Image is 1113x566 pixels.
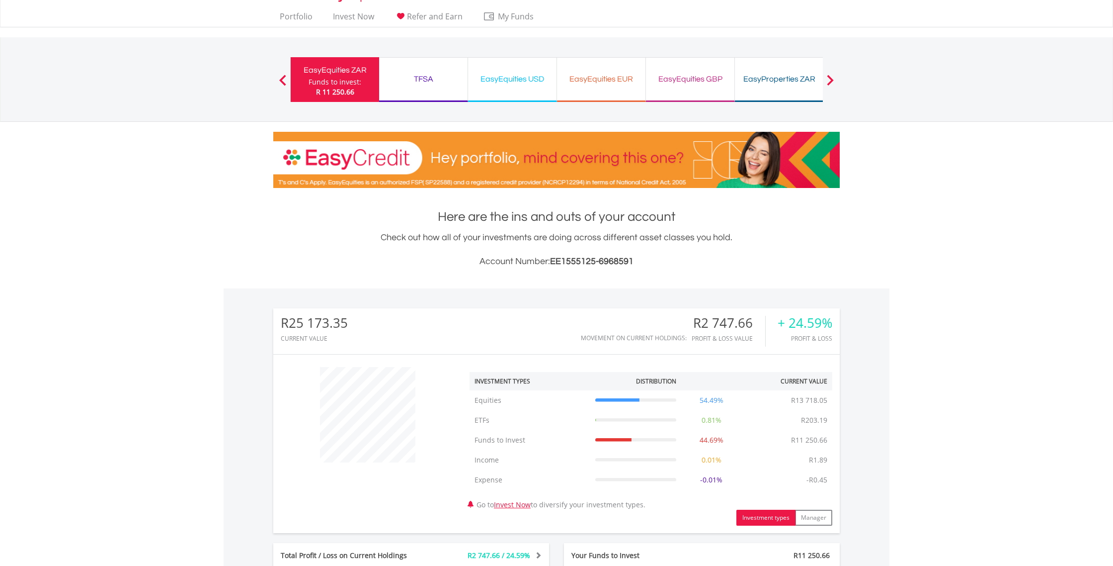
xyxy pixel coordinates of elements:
button: Manager [795,510,832,526]
td: R11 250.66 [786,430,832,450]
td: R1.89 [804,450,832,470]
span: R2 747.66 / 24.59% [468,551,530,560]
button: Next [820,80,840,90]
a: Invest Now [329,11,378,27]
td: R13 718.05 [786,390,832,410]
span: EE1555125-6968591 [550,257,634,266]
span: My Funds [483,10,548,23]
th: Current Value [741,372,832,390]
td: 0.81% [681,410,742,430]
div: Movement on Current Holdings: [581,335,687,341]
div: Total Profit / Loss on Current Holdings [273,551,434,561]
div: EasyEquities ZAR [297,63,373,77]
a: Portfolio [276,11,317,27]
span: R11 250.66 [794,551,830,560]
td: -R0.45 [801,470,832,490]
div: R25 173.35 [281,316,348,330]
div: Go to to diversify your investment types. [462,362,840,526]
td: 44.69% [681,430,742,450]
div: EasyEquities GBP [652,72,728,86]
td: Funds to Invest [470,430,590,450]
td: Equities [470,390,590,410]
div: Check out how all of your investments are doing across different asset classes you hold. [273,231,840,269]
div: CURRENT VALUE [281,335,348,342]
span: R 11 250.66 [316,87,354,96]
td: Income [470,450,590,470]
img: EasyCredit Promotion Banner [273,132,840,188]
button: Previous [273,80,293,90]
div: Funds to invest: [309,77,361,87]
div: EasyEquities EUR [563,72,639,86]
div: EasyEquities USD [474,72,551,86]
span: Refer and Earn [407,11,463,22]
td: -0.01% [681,470,742,490]
button: Investment types [736,510,795,526]
div: Distribution [636,377,676,385]
td: R203.19 [796,410,832,430]
div: Profit & Loss [778,335,832,342]
h3: Account Number: [273,255,840,269]
div: Profit & Loss Value [692,335,765,342]
th: Investment Types [470,372,590,390]
div: EasyProperties ZAR [741,72,817,86]
div: TFSA [385,72,462,86]
td: Expense [470,470,590,490]
div: Your Funds to Invest [564,551,702,561]
div: R2 747.66 [692,316,765,330]
h1: Here are the ins and outs of your account [273,208,840,226]
td: ETFs [470,410,590,430]
a: Refer and Earn [391,11,467,27]
td: 54.49% [681,390,742,410]
div: + 24.59% [778,316,832,330]
a: Invest Now [494,500,531,509]
td: 0.01% [681,450,742,470]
